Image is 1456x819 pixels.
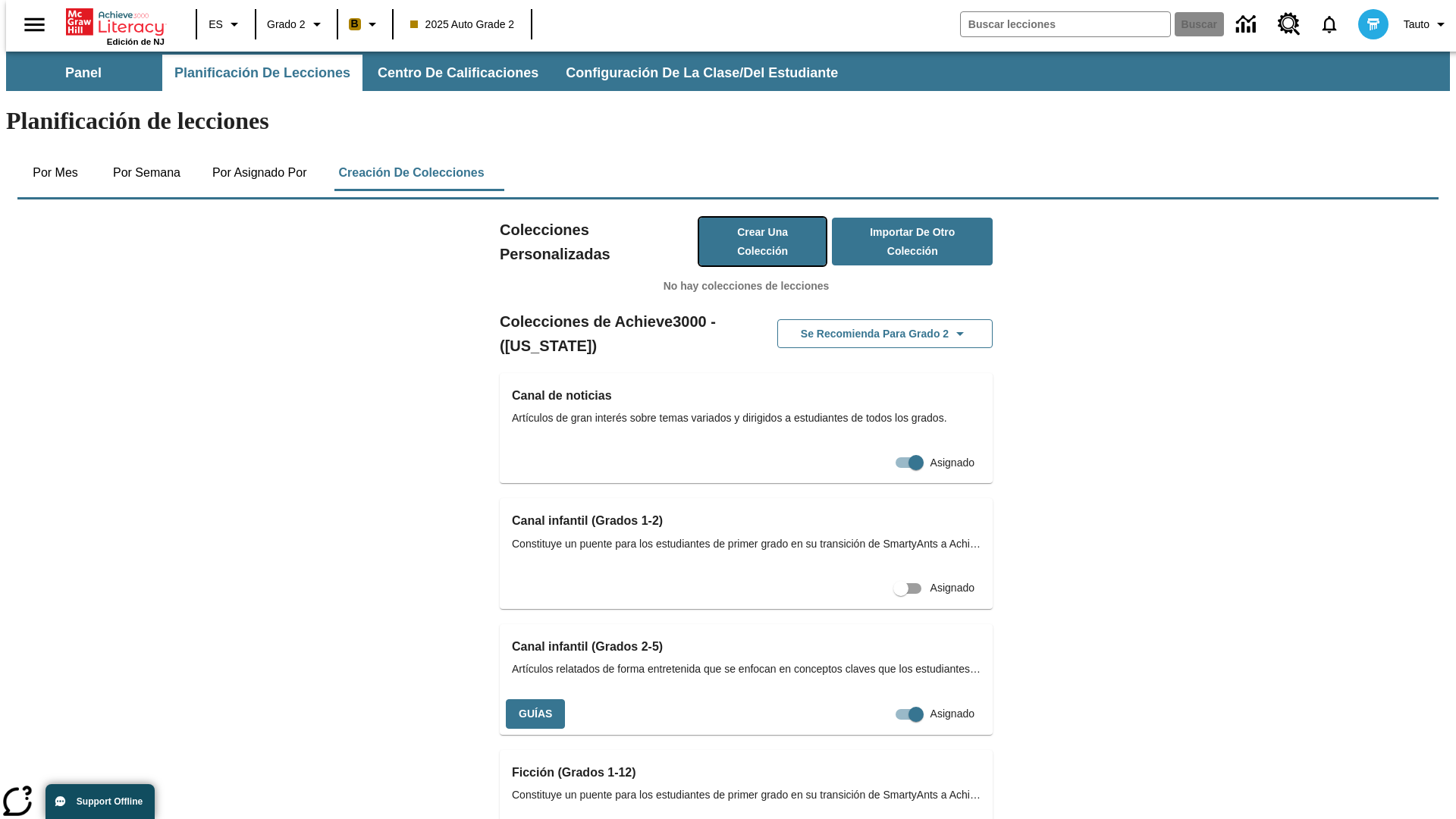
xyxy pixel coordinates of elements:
h1: Planificación de lecciones [6,107,1450,135]
span: Planificación de lecciones [174,64,350,82]
button: Panel [8,55,159,91]
span: Asignado [930,580,974,596]
button: Importar de otro Colección [832,218,993,265]
span: Support Offline [77,796,143,807]
span: Constituye un puente para los estudiantes de primer grado en su transición de SmartyAnts a Achiev... [512,787,981,803]
button: Por asignado por [200,155,319,191]
span: Centro de calificaciones [378,64,538,82]
div: Subbarra de navegación [6,55,852,91]
span: ES [209,17,223,33]
button: Configuración de la clase/del estudiante [554,55,850,91]
h3: Canal de noticias [512,385,981,406]
span: 2025 Auto Grade 2 [410,17,515,33]
button: Planificación de lecciones [162,55,362,91]
h3: Canal infantil (Grados 2-5) [512,636,981,657]
h2: Colecciones Personalizadas [500,218,699,266]
div: Subbarra de navegación [6,52,1450,91]
span: Asignado [930,706,974,722]
button: Escoja un nuevo avatar [1349,5,1398,44]
button: Lenguaje: ES, Selecciona un idioma [202,11,250,38]
button: Support Offline [45,784,155,819]
button: Guías [506,699,565,729]
button: Boost El color de la clase es anaranjado claro. Cambiar el color de la clase. [343,11,388,38]
span: Tauto [1404,17,1429,33]
span: Configuración de la clase/del estudiante [566,64,838,82]
span: Constituye un puente para los estudiantes de primer grado en su transición de SmartyAnts a Achiev... [512,536,981,552]
button: Perfil/Configuración [1398,11,1456,38]
span: Artículos de gran interés sobre temas variados y dirigidos a estudiantes de todos los grados. [512,410,981,426]
a: Centro de recursos, Se abrirá en una pestaña nueva. [1269,4,1310,45]
button: Crear una colección [699,218,827,265]
h3: Ficción (Grados 1-12) [512,762,981,783]
button: Grado: Grado 2, Elige un grado [261,11,332,38]
span: Panel [65,64,102,82]
span: Grado 2 [267,17,306,33]
span: B [351,14,359,33]
h3: Canal infantil (Grados 1-2) [512,510,981,532]
span: Artículos relatados de forma entretenida que se enfocan en conceptos claves que los estudiantes a... [512,661,981,677]
button: Se recomienda para Grado 2 [777,319,993,349]
h2: Colecciones de Achieve3000 - ([US_STATE]) [500,309,746,358]
div: Portada [66,5,165,46]
span: Asignado [930,455,974,471]
button: Por mes [17,155,93,191]
button: Abrir el menú lateral [12,2,57,47]
a: Centro de información [1227,4,1269,45]
button: Por semana [101,155,193,191]
p: No hay colecciones de lecciones [500,278,993,294]
button: Centro de calificaciones [366,55,551,91]
button: Creación de colecciones [326,155,496,191]
span: Edición de NJ [107,37,165,46]
a: Portada [66,7,165,37]
img: avatar image [1358,9,1389,39]
input: Buscar campo [961,12,1170,36]
a: Notificaciones [1310,5,1349,44]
